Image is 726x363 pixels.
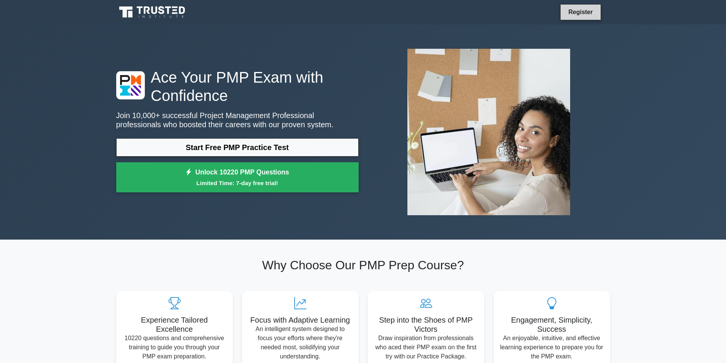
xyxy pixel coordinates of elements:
[116,138,359,157] a: Start Free PMP Practice Test
[116,111,359,129] p: Join 10,000+ successful Project Management Professional professionals who boosted their careers w...
[248,315,353,325] h5: Focus with Adaptive Learning
[500,334,604,361] p: An enjoyable, intuitive, and effective learning experience to prepare you for the PMP exam.
[564,7,597,17] a: Register
[248,325,353,361] p: An intelligent system designed to focus your efforts where they're needed most, solidifying your ...
[116,162,359,193] a: Unlock 10220 PMP QuestionsLimited Time: 7-day free trial!
[116,68,359,105] h1: Ace Your PMP Exam with Confidence
[500,315,604,334] h5: Engagement, Simplicity, Success
[116,258,610,272] h2: Why Choose Our PMP Prep Course?
[126,179,349,187] small: Limited Time: 7-day free trial!
[374,315,478,334] h5: Step into the Shoes of PMP Victors
[374,334,478,361] p: Draw inspiration from professionals who aced their PMP exam on the first try with our Practice Pa...
[122,334,227,361] p: 10220 questions and comprehensive training to guide you through your PMP exam preparation.
[122,315,227,334] h5: Experience Tailored Excellence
